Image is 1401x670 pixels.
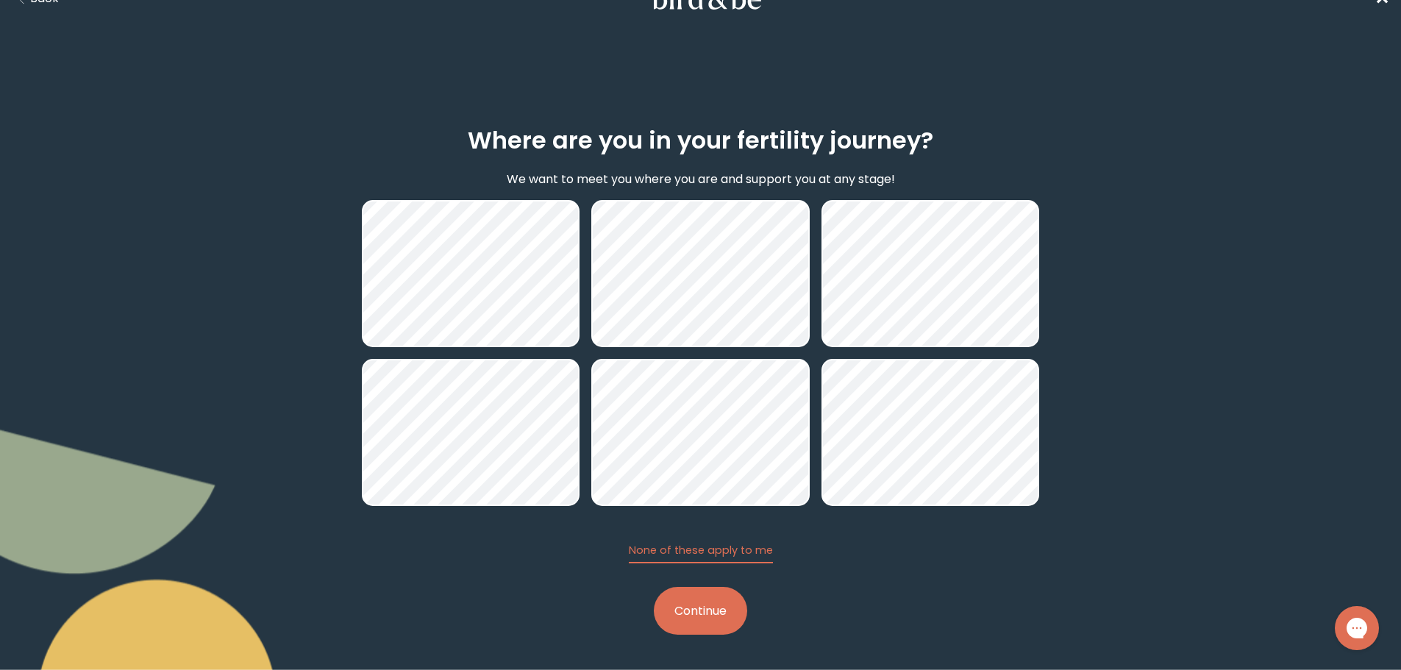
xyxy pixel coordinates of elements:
[654,587,747,635] button: Continue
[1327,601,1386,655] iframe: Gorgias live chat messenger
[629,543,773,563] button: None of these apply to me
[507,170,895,188] p: We want to meet you where you are and support you at any stage!
[468,123,933,158] h2: Where are you in your fertility journey?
